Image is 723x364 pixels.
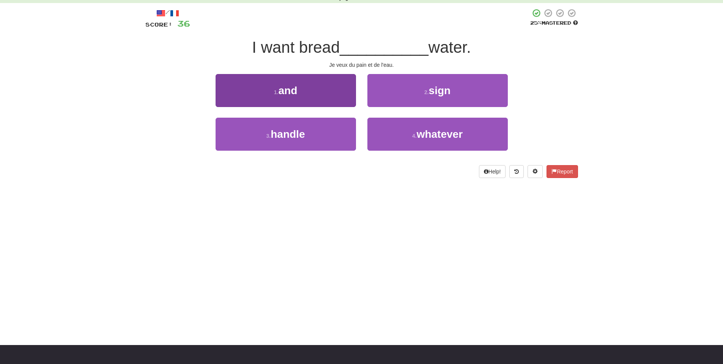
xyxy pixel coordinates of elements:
[509,165,524,178] button: Round history (alt+y)
[547,165,578,178] button: Report
[252,38,340,56] span: I want bread
[428,38,471,56] span: water.
[216,118,356,151] button: 3.handle
[479,165,506,178] button: Help!
[412,133,417,139] small: 4 .
[530,20,542,26] span: 25 %
[145,61,578,69] div: Je veux du pain et de l'eau.
[429,85,451,96] span: sign
[367,74,508,107] button: 2.sign
[424,89,429,95] small: 2 .
[417,128,463,140] span: whatever
[367,118,508,151] button: 4.whatever
[340,38,428,56] span: __________
[530,20,578,27] div: Mastered
[216,74,356,107] button: 1.and
[274,89,279,95] small: 1 .
[145,21,173,28] span: Score:
[278,85,297,96] span: and
[266,133,271,139] small: 3 .
[177,19,190,28] span: 36
[271,128,305,140] span: handle
[145,8,190,18] div: /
